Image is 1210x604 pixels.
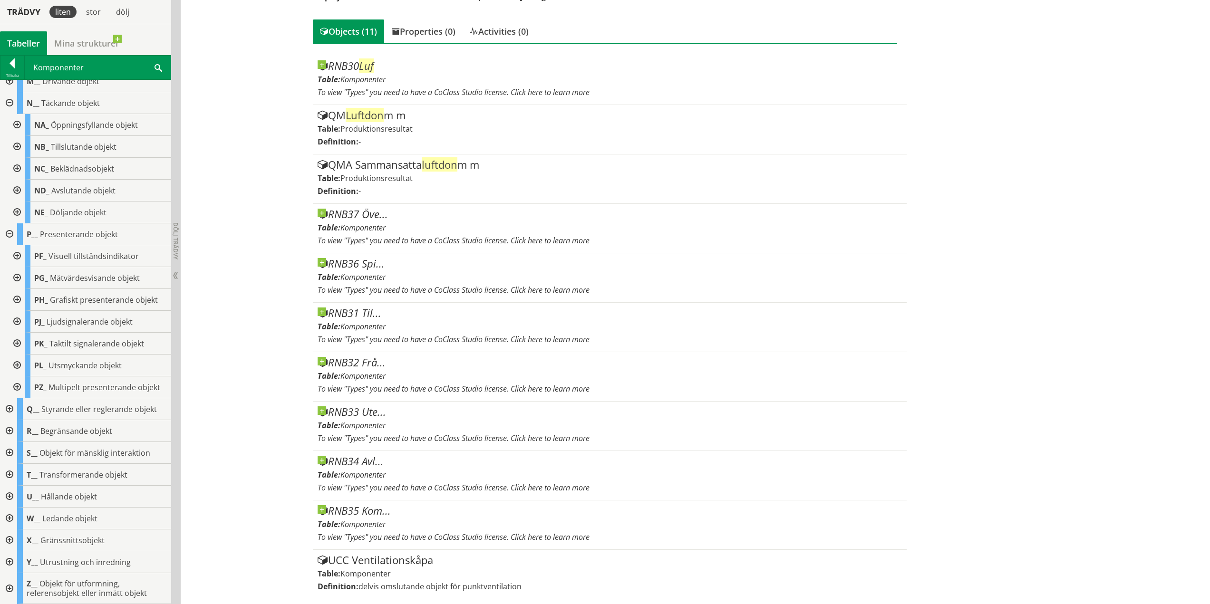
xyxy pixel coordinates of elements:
label: Table: [318,222,340,233]
div: Gå till informationssidan för CoClass Studio [8,289,171,311]
span: NE_ [34,207,48,218]
div: Gå till informationssidan för CoClass Studio [8,158,171,180]
article: Go to the CoClass Studio information page [313,56,907,105]
label: Definition: [318,581,358,592]
div: liten [49,6,77,18]
span: Multipelt presenterande objekt [48,382,160,393]
span: Styrande eller reglerande objekt [41,404,157,414]
div: Gå till informationssidan för CoClass Studio [8,114,171,136]
div: Komponenter [25,56,171,79]
span: P__ [27,229,38,240]
label: Table: [318,173,340,183]
span: Y__ [27,557,38,567]
div: RNB37 Öve... [318,209,902,220]
label: Table: [318,371,340,381]
span: To view "Types" you need to have a CoClass Studio license. Click here to learn more [318,433,590,443]
div: Gå till informationssidan för CoClass Studio [8,201,171,223]
span: M__ [27,76,40,86]
span: Taktilt signalerande objekt [49,338,144,349]
span: Mätvärdesvisande objekt [50,273,140,283]
article: Go to the CoClass Studio information page [313,253,907,303]
span: Beklädnadsobjekt [50,163,114,174]
div: Activities (0) [463,19,536,43]
span: X__ [27,535,39,546]
span: Komponenter [340,568,391,579]
span: Komponenter [340,321,386,332]
span: Komponenter [340,74,386,85]
label: Table: [318,124,340,134]
span: Objekt för utformning, referensobjekt eller inmätt objekt [27,578,147,598]
div: Tillbaka [0,72,24,79]
span: - [358,136,361,147]
span: Avslutande objekt [51,185,116,196]
div: stor [80,6,106,18]
span: PL_ [34,360,47,371]
article: Go to the CoClass Studio information page [313,303,907,352]
span: U__ [27,491,39,502]
span: PH_ [34,295,48,305]
div: Objects (11) [313,19,384,43]
span: ND_ [34,185,49,196]
span: Ljudsignalerande objekt [47,316,133,327]
span: NA_ [34,120,49,130]
div: RNB35 Kom... [318,505,902,517]
div: Gå till informationssidan för CoClass Studio [8,245,171,267]
label: Table: [318,321,340,332]
span: Utsmyckande objekt [48,360,122,371]
div: QM m m [318,110,902,121]
div: RNB32 Frå... [318,357,902,368]
label: Definition: [318,136,358,147]
span: Täckande objekt [41,98,100,108]
span: Utrustning och inredning [40,557,131,567]
span: Begränsande objekt [40,426,112,436]
span: Objekt för mänsklig interaktion [39,448,150,458]
span: To view "Types" you need to have a CoClass Studio license. Click here to learn more [318,532,590,542]
label: Definition: [318,186,358,196]
div: RNB34 Avl... [318,456,902,467]
div: dölj [110,6,135,18]
span: Z__ [27,578,38,589]
span: Q__ [27,404,39,414]
div: Gå till informationssidan för CoClass Studio [8,267,171,289]
article: Go to the CoClass Studio information page [313,451,907,500]
div: Gå till informationssidan för CoClass Studio [8,311,171,333]
div: Properties (0) [384,19,463,43]
span: Komponenter [340,222,386,233]
span: To view "Types" you need to have a CoClass Studio license. Click here to learn more [318,87,590,97]
span: To view "Types" you need to have a CoClass Studio license. Click here to learn more [318,334,590,345]
span: PK_ [34,338,48,349]
div: UCC Ventilationskåpa [318,555,902,566]
div: Gå till informationssidan för CoClass Studio [8,355,171,376]
span: T__ [27,470,38,480]
span: Hållande objekt [41,491,97,502]
span: Komponenter [340,470,386,480]
span: Gränssnittsobjekt [40,535,105,546]
div: Gå till informationssidan för CoClass Studio [8,376,171,398]
span: Produktionsresultat [340,173,413,183]
span: Döljande objekt [50,207,106,218]
span: W__ [27,513,40,524]
span: S__ [27,448,38,458]
label: Table: [318,568,340,579]
label: Table: [318,420,340,431]
span: Ledande objekt [42,513,97,524]
span: PG_ [34,273,48,283]
article: Go to the CoClass Studio information page [313,402,907,451]
span: Presenterande objekt [40,229,118,240]
div: Gå till informationssidan för CoClass Studio [8,333,171,355]
span: NB_ [34,142,49,152]
span: To view "Types" you need to have a CoClass Studio license. Click here to learn more [318,235,590,246]
span: Produktionsresultat [340,124,413,134]
span: Grafiskt presenterande objekt [50,295,158,305]
article: Go to the CoClass Studio information page [313,500,907,550]
div: RNB36 Spi... [318,258,902,269]
span: Drivande objekt [42,76,99,86]
div: RNB31 Til... [318,307,902,319]
div: RNB33 Ute... [318,406,902,418]
article: Go to the CoClass Studio information page [313,204,907,253]
div: Gå till informationssidan för CoClass Studio [8,180,171,201]
div: QMA Sammansatta m m [318,159,902,171]
label: Table: [318,272,340,282]
span: PZ_ [34,382,47,393]
div: Trädvy [2,7,46,17]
